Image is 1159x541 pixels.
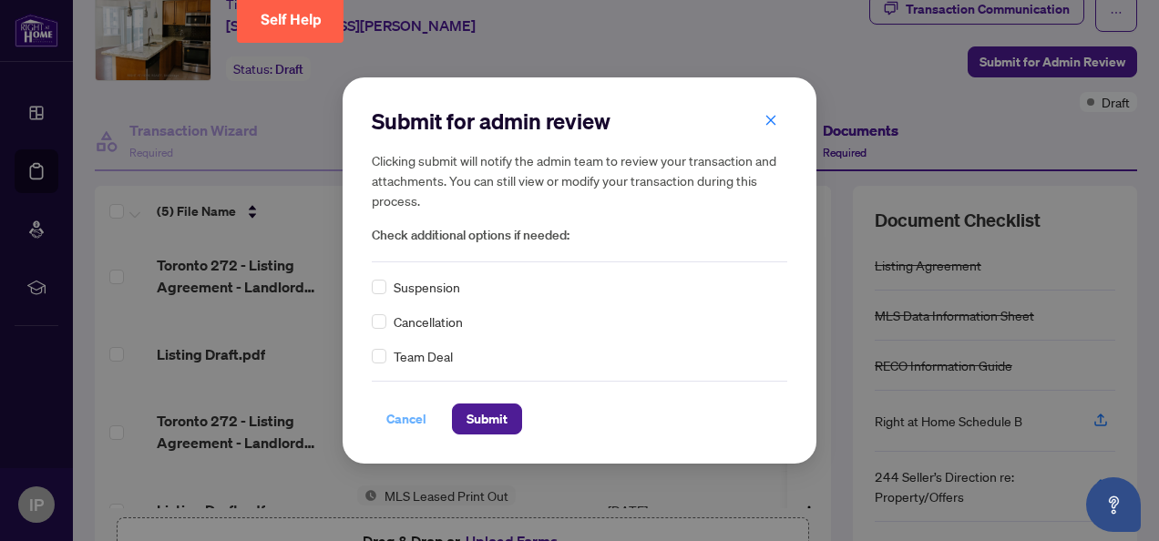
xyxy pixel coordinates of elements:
span: Team Deal [394,346,453,366]
span: Suspension [394,277,460,297]
span: Submit [467,404,508,434]
span: Cancel [386,404,426,434]
span: Cancellation [394,311,463,332]
span: Self Help [261,11,322,28]
h2: Submit for admin review [372,107,787,136]
span: Check additional options if needed: [372,225,787,246]
button: Cancel [372,403,441,434]
span: close [764,114,777,127]
h5: Clicking submit will notify the admin team to review your transaction and attachments. You can st... [372,150,787,210]
button: Open asap [1086,477,1141,532]
button: Submit [452,403,522,434]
